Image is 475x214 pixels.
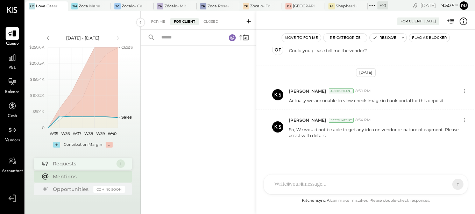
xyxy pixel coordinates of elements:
div: of [275,47,281,53]
button: Ru [460,1,468,10]
div: copy link [412,2,419,9]
div: Sa [328,3,335,9]
p: Could you please tell me the vendor? [289,48,367,59]
a: Accountant [0,154,24,174]
text: Sales [121,115,132,120]
text: W37 [73,131,81,136]
span: Accountant [2,168,23,174]
button: Re-Categorize [324,34,367,42]
text: W38 [84,131,93,136]
div: [DATE] [420,2,458,9]
div: ZM [157,3,163,9]
div: + 10 [377,1,388,9]
div: For Client [170,18,199,25]
div: Requests [53,160,113,167]
text: $50.1K [33,109,44,114]
text: W39 [96,131,105,136]
a: Cash [0,99,24,120]
span: Vendors [5,137,20,144]
div: [DATE] [424,19,436,24]
div: Contribution Margin [64,142,102,148]
div: Zócalo- Folsom [250,3,271,9]
button: Resolve [370,34,399,42]
div: Opportunities [53,186,90,193]
div: ZR [200,3,206,9]
div: - [106,142,113,148]
span: 8:34 PM [355,117,371,123]
div: [DATE] [356,68,376,77]
span: pm [452,3,458,8]
text: W35 [49,131,58,136]
div: Love Catering, Inc. [36,3,57,9]
text: 0 [42,125,44,130]
div: Accountant [329,118,354,123]
a: Vendors [0,123,24,144]
div: ZF [243,3,249,9]
div: Shepherd and [PERSON_NAME] [336,3,357,9]
div: Mentions [53,173,121,180]
p: Actually we are unable to view check image in bank portal for this deposit. [289,98,445,104]
text: $150.4K [30,77,44,82]
div: + [53,142,60,148]
div: Accountant [329,88,354,93]
text: $200.5K [29,61,44,66]
div: For Me [148,18,169,25]
button: Flag as Blocker [409,34,449,42]
span: [PERSON_NAME] [289,117,326,123]
span: P&L [8,65,16,71]
div: Zócalo- Midtown (Zoca Inc.) [164,3,186,9]
a: Balance [0,75,24,95]
div: ZM [71,3,78,9]
div: [DATE] - [DATE] [53,35,113,41]
text: $100.2K [30,93,44,98]
div: For Client [400,19,422,24]
span: [PERSON_NAME] [289,88,326,94]
p: So, We would not be able to get any idea on vendor or nature of payment. Please assist with details. [289,127,460,138]
div: Closed [200,18,222,25]
div: [GEOGRAPHIC_DATA] [293,3,314,9]
div: 1 [116,159,125,168]
div: LC [29,3,35,9]
text: Labor [121,45,132,50]
text: $250.6K [29,45,44,50]
text: W36 [61,131,70,136]
span: Cash [8,113,17,120]
span: 9 : 50 [437,2,451,9]
div: Zocalo- Central Kitchen (Commissary) [122,3,143,9]
div: Coming Soon [93,186,125,193]
div: Zoca Roseville Inc. [207,3,229,9]
div: ZU [285,3,292,9]
div: Zoca Management Services Inc [79,3,100,9]
a: Queue [0,27,24,47]
button: Move to for me [282,34,321,42]
span: Queue [6,41,19,47]
div: ZC [114,3,121,9]
a: P&L [0,51,24,71]
span: 8:30 PM [355,88,371,94]
text: W40 [107,131,116,136]
span: Balance [5,89,20,95]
